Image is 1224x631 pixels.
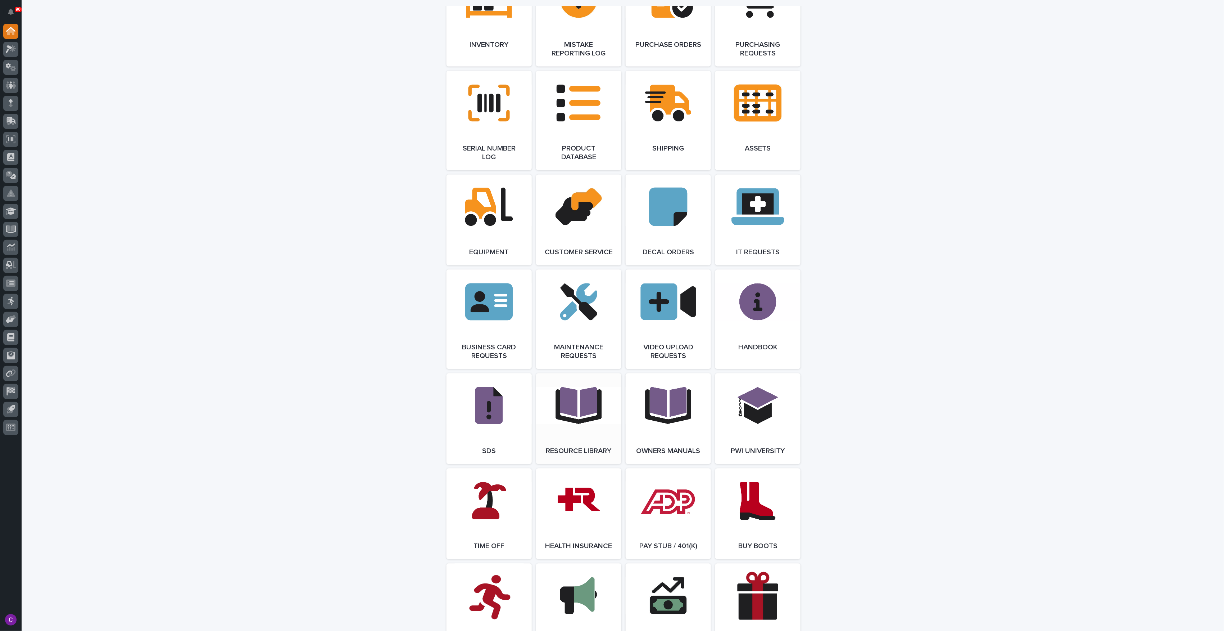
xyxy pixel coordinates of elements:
[3,4,18,19] button: Notifications
[536,469,621,559] a: Health Insurance
[446,175,532,265] a: Equipment
[715,175,801,265] a: IT Requests
[715,469,801,559] a: Buy Boots
[9,9,18,20] div: Notifications90
[446,373,532,464] a: SDS
[626,469,711,559] a: Pay Stub / 401(k)
[536,71,621,170] a: Product Database
[626,373,711,464] a: Owners Manuals
[536,373,621,464] a: Resource Library
[715,71,801,170] a: Assets
[16,7,21,12] p: 90
[626,270,711,369] a: Video Upload Requests
[446,469,532,559] a: Time Off
[715,270,801,369] a: Handbook
[536,175,621,265] a: Customer Service
[715,373,801,464] a: PWI University
[3,612,18,627] button: users-avatar
[446,270,532,369] a: Business Card Requests
[446,71,532,170] a: Serial Number Log
[626,175,711,265] a: Decal Orders
[536,270,621,369] a: Maintenance Requests
[626,71,711,170] a: Shipping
